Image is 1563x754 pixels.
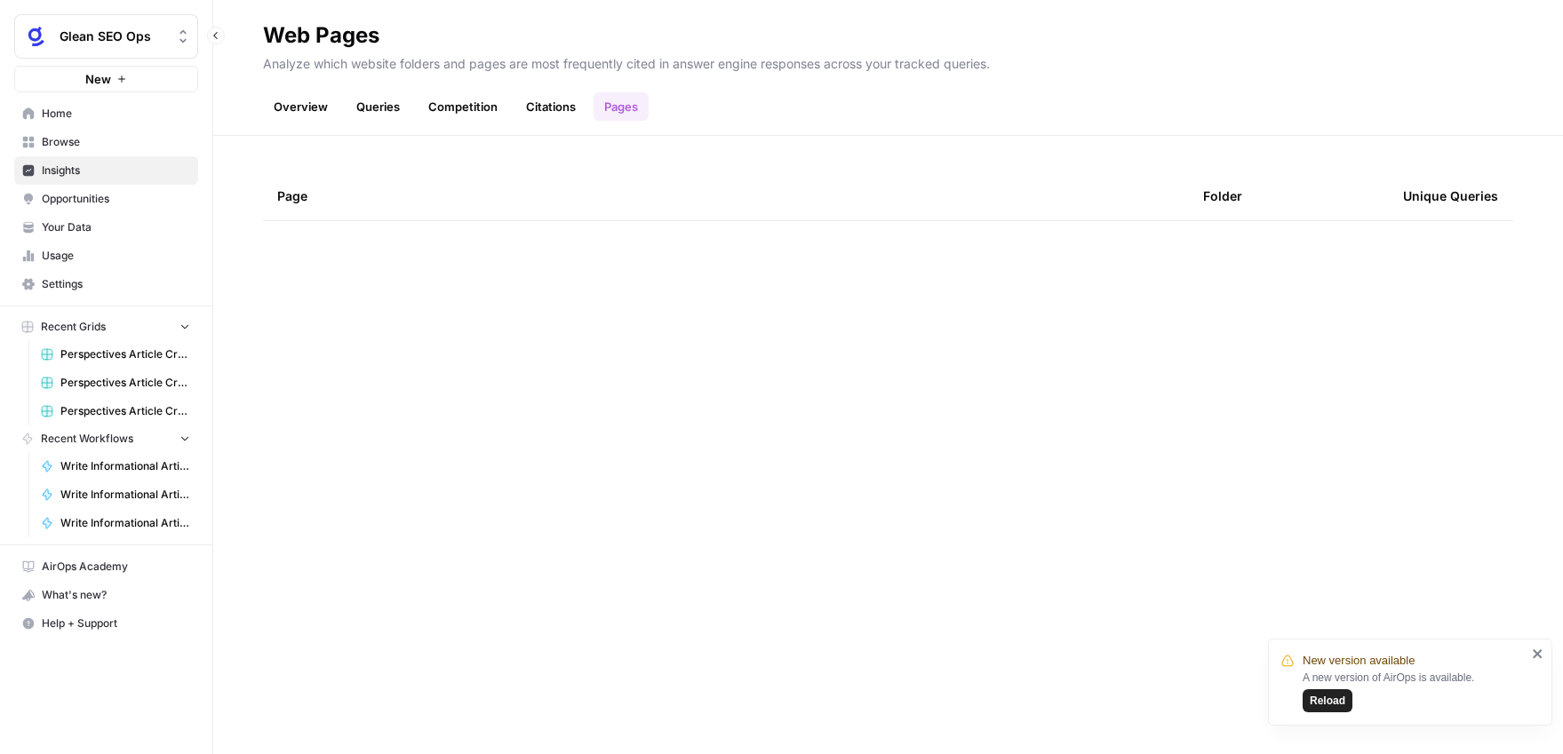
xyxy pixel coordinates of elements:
button: Recent Grids [14,314,198,340]
span: New version available [1303,652,1415,670]
span: Write Informational Article Body (Agents) [60,458,190,474]
button: Reload [1303,689,1352,712]
a: Overview [263,92,339,121]
span: Opportunities [42,191,190,207]
div: Unique Queries [1403,171,1498,220]
a: Write Informational Article Body (Search) [33,509,198,537]
span: New [85,70,111,88]
a: Usage [14,242,198,270]
button: Recent Workflows [14,425,198,452]
a: Queries [346,92,411,121]
span: Settings [42,276,190,292]
button: New [14,66,198,92]
span: Perspectives Article Creation (Assistant) [60,346,190,362]
button: Workspace: Glean SEO Ops [14,14,198,59]
a: Browse [14,128,198,156]
a: Opportunities [14,185,198,213]
span: Perspectives Article Creation (Agents) [60,375,190,391]
span: Insights [42,163,190,179]
span: Usage [42,248,190,264]
span: Browse [42,134,190,150]
div: What's new? [15,582,197,608]
button: close [1532,647,1544,661]
span: Recent Workflows [41,431,133,447]
div: Web Pages [263,21,379,50]
span: Your Data [42,219,190,235]
span: Recent Grids [41,319,106,335]
p: Analyze which website folders and pages are most frequently cited in answer engine responses acro... [263,50,1513,73]
span: Write Informational Article Body (Assistant) [60,487,190,503]
span: Write Informational Article Body (Search) [60,515,190,531]
span: Home [42,106,190,122]
span: Perspectives Article Creation (Search) [60,403,190,419]
a: Write Informational Article Body (Agents) [33,452,198,480]
a: Insights [14,156,198,185]
a: Citations [515,92,586,121]
a: Perspectives Article Creation (Agents) [33,369,198,397]
span: AirOps Academy [42,559,190,575]
a: Home [14,99,198,128]
span: Help + Support [42,615,190,631]
div: Page [277,171,1175,220]
button: Help + Support [14,609,198,638]
a: Competition [418,92,508,121]
span: Glean SEO Ops [60,28,167,45]
a: Pages [594,92,649,121]
a: Write Informational Article Body (Assistant) [33,480,198,509]
div: A new version of AirOps is available. [1303,670,1527,712]
a: AirOps Academy [14,552,198,581]
img: Glean SEO Ops Logo [20,20,52,52]
a: Perspectives Article Creation (Search) [33,397,198,425]
a: Perspectives Article Creation (Assistant) [33,340,198,369]
button: What's new? [14,581,198,609]
a: Your Data [14,213,198,242]
span: Reload [1310,693,1345,709]
a: Settings [14,270,198,298]
div: Folder [1203,171,1242,220]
